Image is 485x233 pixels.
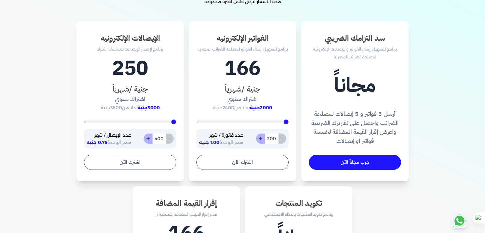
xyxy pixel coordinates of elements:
[137,105,160,111] span: 3000جنية
[196,53,289,83] h1: 166
[199,131,243,140] p: عدد فاتورة / شهر
[140,210,232,218] p: قدم إقرار القيمه المضافة بضغطة زر
[309,45,401,61] p: برنامج لتسهيل إرسال الفواتير والإيصالات الإلكترونية لمصلحة الضرائب المصرية
[309,70,401,100] h1: مجاناً
[87,140,131,145] span: سعر الوحدة
[84,104,176,112] p: بدلا من
[196,155,289,170] button: اشترك الآن
[250,105,272,111] span: 2000جنية
[144,134,153,144] button: +
[196,33,289,44] h3: الفواتير الإلكترونيه
[309,110,401,146] h4: أرسل 5 فواتير و 5 إيصالات لمصلحة الضرائب واحصل على تقاريرك الضريبية واعرض إقرار القيمة المضافة لخ...
[199,140,219,145] span: 1.00 جنيه
[213,105,234,111] span: 2400جنية
[87,140,107,145] span: 0.75 جنيه
[196,95,289,104] h4: اشتراك سنوي
[84,53,176,83] h1: 250
[196,45,289,53] p: برنامج لتسهيل ارسال الفواتير لمصلحة الضرائب المصريه
[84,155,176,170] button: اشترك الآن
[84,33,176,44] h3: الإيصالات الإلكترونيه
[309,155,401,170] a: جرب مجاناً الآن
[140,198,232,209] h3: إقرار القيمة المضافة
[101,105,122,111] span: 3600جنية
[253,210,345,218] p: برنامج تكويد المنتجات بالذكاء الاصطناعي
[152,134,166,144] input: 0
[253,198,345,209] h3: تكويد المنتجات
[87,131,131,140] p: عدد الإيصال / شهر
[196,83,289,95] h3: جنية /شهرياَ
[265,134,278,144] input: 0
[256,134,265,144] button: +
[309,33,401,44] h3: سد التزامك الضريبي
[84,83,176,95] h3: جنية /شهرياَ
[196,104,289,112] p: بدلا من
[199,140,243,145] span: سعر الوحدة
[84,45,176,53] p: برنامج لإصدار الإيصالات لعملاءك الأفراد
[84,95,176,104] h4: اشتراك سنوي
